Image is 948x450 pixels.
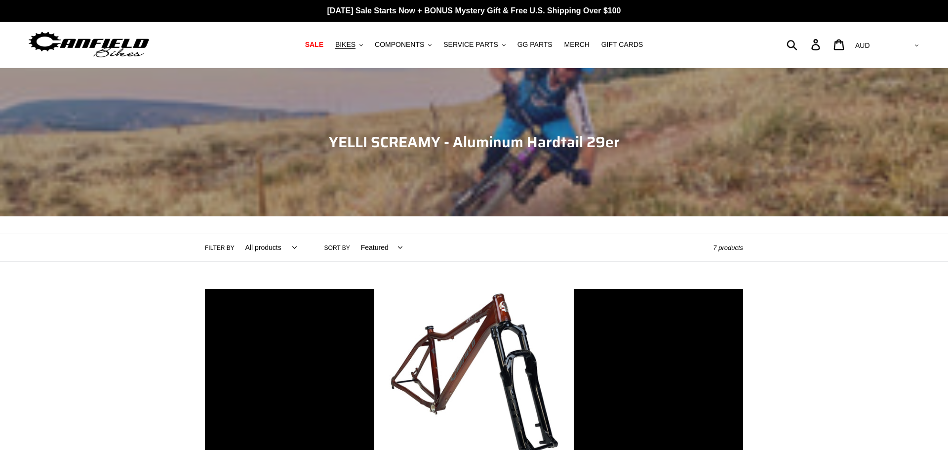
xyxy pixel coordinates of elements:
button: BIKES [330,38,368,51]
span: GIFT CARDS [601,41,643,49]
a: GG PARTS [513,38,557,51]
span: SERVICE PARTS [443,41,498,49]
span: BIKES [335,41,355,49]
a: GIFT CARDS [596,38,648,51]
input: Search [792,34,817,55]
label: Sort by [324,244,350,252]
a: SALE [300,38,328,51]
button: SERVICE PARTS [438,38,510,51]
label: Filter by [205,244,235,252]
button: COMPONENTS [370,38,436,51]
span: COMPONENTS [375,41,424,49]
span: MERCH [564,41,590,49]
span: GG PARTS [517,41,553,49]
img: Canfield Bikes [27,29,151,60]
span: SALE [305,41,323,49]
a: MERCH [559,38,594,51]
span: 7 products [713,244,743,251]
span: YELLI SCREAMY - Aluminum Hardtail 29er [329,130,620,154]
